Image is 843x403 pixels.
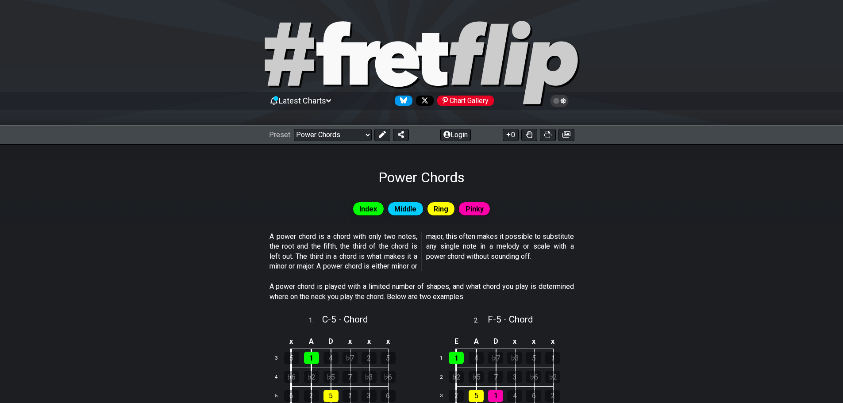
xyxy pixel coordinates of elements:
div: 6 [381,390,396,402]
div: 5 [526,352,541,364]
div: ♭6 [284,371,299,383]
div: 2 [304,390,319,402]
div: ♭2 [545,371,560,383]
span: Ring [434,203,448,215]
td: x [359,334,378,349]
button: Login [440,129,471,141]
td: D [321,334,341,349]
div: ♭7 [488,352,503,364]
div: ♭5 [323,371,339,383]
div: 3 [362,390,377,402]
div: 6 [526,390,541,402]
div: 7 [343,371,358,383]
div: 5 [323,390,339,402]
span: F - 5 - Chord [488,314,533,325]
div: 5 [381,352,396,364]
a: Follow #fretflip at Bluesky [391,96,412,106]
select: Preset [294,129,372,141]
div: Chart Gallery [437,96,494,106]
span: Middle [394,203,416,215]
td: x [524,334,543,349]
div: 6 [284,390,299,402]
td: x [281,334,302,349]
div: 4 [507,390,522,402]
button: Share Preset [393,129,409,141]
div: 1 [449,352,464,364]
div: 1 [304,352,319,364]
span: 2 . [474,316,487,326]
td: 2 [435,368,456,387]
button: Create image [558,129,574,141]
span: Toggle light / dark theme [554,97,565,105]
button: 0 [503,129,519,141]
div: ♭3 [362,371,377,383]
td: x [505,334,524,349]
div: ♭6 [526,371,541,383]
div: 5 [284,352,299,364]
td: E [446,334,466,349]
button: Edit Preset [374,129,390,141]
td: 1 [435,349,456,368]
div: 2 [362,352,377,364]
span: Latest Charts [279,96,326,105]
div: 5 [469,390,484,402]
span: Pinky [466,203,484,215]
div: ♭2 [449,371,464,383]
button: Toggle Dexterity for all fretkits [521,129,537,141]
div: ♭7 [343,352,358,364]
td: 4 [270,368,291,387]
td: x [378,334,397,349]
div: 4 [469,352,484,364]
h1: Power Chords [378,169,465,186]
td: A [466,334,486,349]
div: ♭3 [507,352,522,364]
div: 1 [488,390,503,402]
div: 3 [507,371,522,383]
p: A power chord is a chord with only two notes, the root and the fifth, the third of the chord is l... [269,232,574,272]
td: x [543,334,562,349]
div: 4 [323,352,339,364]
a: Follow #fretflip at X [412,96,434,106]
p: A power chord is played with a limited number of shapes, and what chord you play is determined wh... [269,282,574,302]
div: 7 [488,371,503,383]
td: x [340,334,359,349]
a: #fretflip at Pinterest [434,96,494,106]
td: 3 [270,349,291,368]
button: Print [540,129,556,141]
div: 1 [545,352,560,364]
span: 1 . [309,316,322,326]
span: Index [359,203,377,215]
span: Preset [269,130,290,139]
td: A [301,334,321,349]
div: ♭2 [304,371,319,383]
td: D [486,334,505,349]
div: 2 [449,390,464,402]
div: 2 [545,390,560,402]
span: C - 5 - Chord [322,314,368,325]
div: ♭6 [381,371,396,383]
div: 1 [343,390,358,402]
div: ♭5 [469,371,484,383]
